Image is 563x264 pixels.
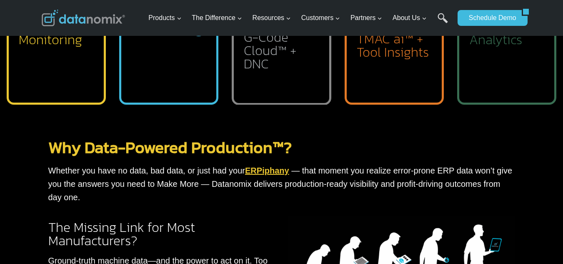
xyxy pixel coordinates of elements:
[48,135,292,159] a: Why Data-Powered Production™?
[245,166,289,175] a: ERPiphany
[48,164,515,204] p: Whether you have no data, bad data, or just had your — that moment you realize error-prone ERP da...
[148,13,181,23] span: Products
[188,103,220,111] span: State/Region
[113,186,140,192] a: Privacy Policy
[145,5,453,32] nav: Primary Navigation
[93,186,106,192] a: Terms
[42,10,125,26] img: Datanomix
[438,13,448,32] a: Search
[469,20,544,46] h2: Quote + P&L Analytics
[253,13,291,23] span: Resources
[19,20,94,46] h2: Production Monitoring
[192,13,242,23] span: The Difference
[188,0,214,8] span: Last Name
[4,116,138,260] iframe: Popup CTA
[357,32,432,59] h2: TMAC ai™ + Tool Insights
[393,13,427,23] span: About Us
[188,35,225,42] span: Phone number
[350,13,382,23] span: Partners
[301,13,340,23] span: Customers
[458,10,522,26] a: Schedule Demo
[48,221,275,247] h2: The Missing Link for Most Manufacturers?
[244,30,319,70] h2: G-Code Cloud™ + DNC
